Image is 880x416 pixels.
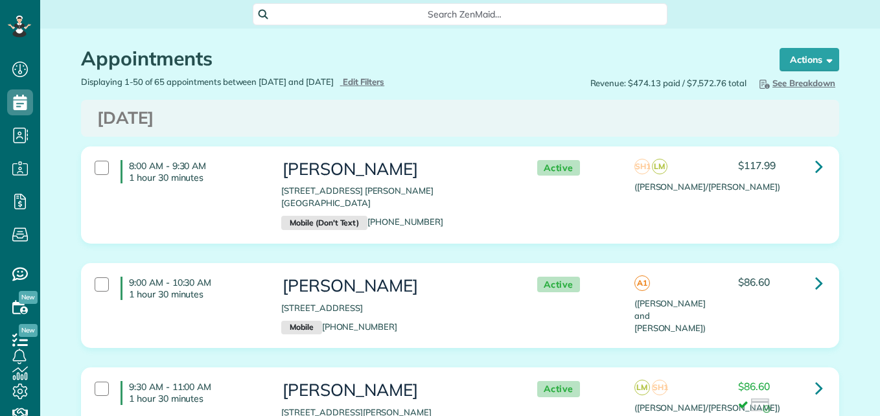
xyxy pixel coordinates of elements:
[343,76,385,87] span: Edit Filters
[281,216,443,227] a: Mobile (Don't Text)[PHONE_NUMBER]
[537,381,580,397] span: Active
[340,76,385,87] a: Edit Filters
[652,159,667,174] span: LM
[81,48,755,69] h1: Appointments
[652,380,667,395] span: SH1
[281,302,511,314] p: [STREET_ADDRESS]
[757,78,835,88] span: See Breakdown
[634,159,650,174] span: SH1
[738,159,776,172] span: $117.99
[780,48,839,71] button: Actions
[738,275,770,288] span: $86.60
[19,324,38,337] span: New
[634,275,650,291] span: A1
[97,109,823,128] h3: [DATE]
[281,277,511,295] h3: [PERSON_NAME]
[634,181,780,192] span: ([PERSON_NAME]/[PERSON_NAME])
[281,321,397,332] a: Mobile[PHONE_NUMBER]
[129,172,262,183] p: 1 hour 30 minutes
[281,160,511,179] h3: [PERSON_NAME]
[121,277,262,300] h4: 9:00 AM - 10:30 AM
[281,185,511,209] p: [STREET_ADDRESS] [PERSON_NAME][GEOGRAPHIC_DATA]
[281,381,511,400] h3: [PERSON_NAME]
[634,402,780,413] span: ([PERSON_NAME]/[PERSON_NAME])
[537,160,580,176] span: Active
[634,380,650,395] span: LM
[751,399,770,413] img: icon_credit_card_success-27c2c4fc500a7f1a58a13ef14842cb958d03041fefb464fd2e53c949a5770e83.png
[634,298,706,333] span: ([PERSON_NAME] and [PERSON_NAME])
[753,76,839,90] button: See Breakdown
[129,393,262,404] p: 1 hour 30 minutes
[281,321,321,335] small: Mobile
[281,216,367,230] small: Mobile (Don't Text)
[738,380,770,393] span: $86.60
[129,288,262,300] p: 1 hour 30 minutes
[121,160,262,183] h4: 8:00 AM - 9:30 AM
[121,381,262,404] h4: 9:30 AM - 11:00 AM
[19,291,38,304] span: New
[71,76,460,88] div: Displaying 1-50 of 65 appointments between [DATE] and [DATE]
[537,277,580,293] span: Active
[590,77,747,89] span: Revenue: $474.13 paid / $7,572.76 total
